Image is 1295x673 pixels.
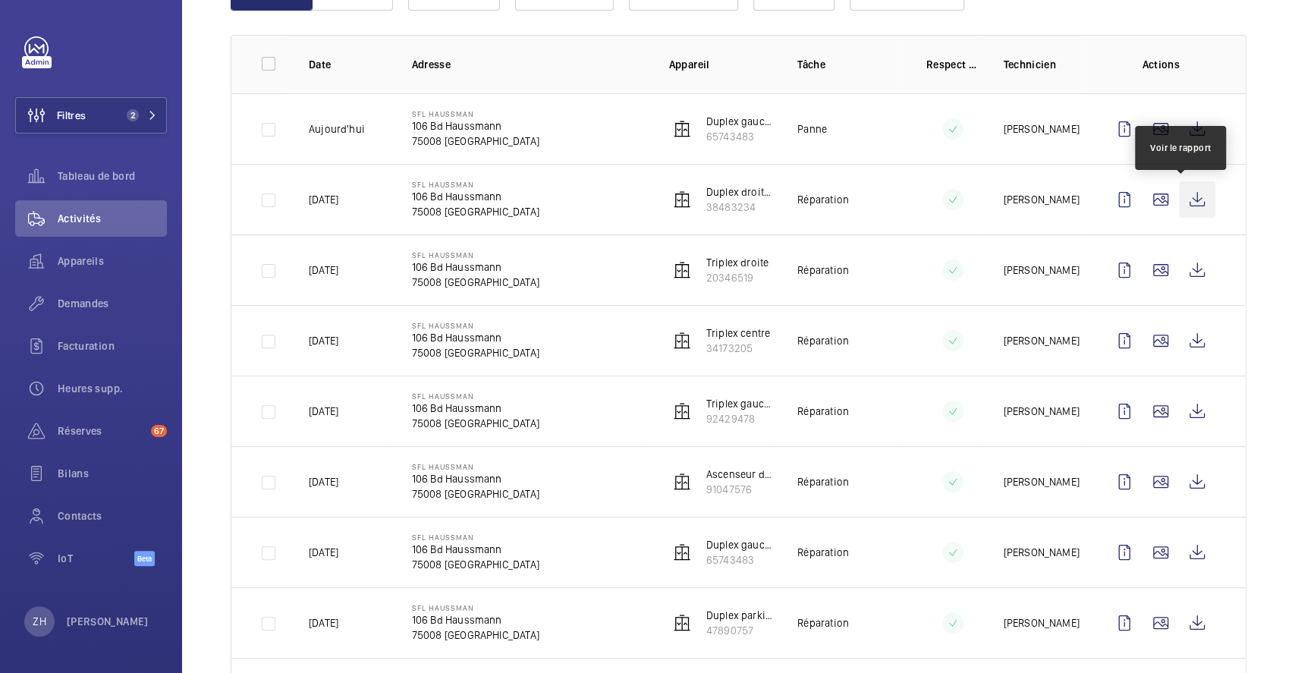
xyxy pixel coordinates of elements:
[706,537,774,552] p: Duplex gauche Accueil
[673,190,691,209] img: elevator.svg
[797,404,849,419] p: Réparation
[1003,545,1079,560] p: [PERSON_NAME]
[797,121,827,137] p: Panne
[412,134,539,149] p: 75008 [GEOGRAPHIC_DATA]
[15,97,167,134] button: Filtres2
[706,482,774,497] p: 91047576
[58,168,167,184] span: Tableau de bord
[706,467,774,482] p: Ascenseur de charge
[706,114,774,129] p: Duplex gauche Accueil
[151,425,167,437] span: 67
[706,270,769,285] p: 20346519
[58,551,134,566] span: IoT
[309,263,338,278] p: [DATE]
[412,180,539,189] p: SFL Haussman
[67,614,149,629] p: [PERSON_NAME]
[706,411,774,426] p: 92429478
[412,462,539,471] p: SFL Haussman
[412,118,539,134] p: 106 Bd Haussmann
[673,402,691,420] img: elevator.svg
[412,612,539,627] p: 106 Bd Haussmann
[58,466,167,481] span: Bilans
[706,396,774,411] p: Triplex gauche
[412,486,539,502] p: 75008 [GEOGRAPHIC_DATA]
[797,333,849,348] p: Réparation
[412,627,539,643] p: 75008 [GEOGRAPHIC_DATA]
[412,471,539,486] p: 106 Bd Haussmann
[309,404,338,419] p: [DATE]
[309,474,338,489] p: [DATE]
[1003,333,1079,348] p: [PERSON_NAME]
[412,416,539,431] p: 75008 [GEOGRAPHIC_DATA]
[673,473,691,491] img: elevator.svg
[412,603,539,612] p: SFL Haussman
[309,545,338,560] p: [DATE]
[1003,192,1079,207] p: [PERSON_NAME]
[1003,615,1079,631] p: [PERSON_NAME]
[797,57,902,72] p: Tâche
[669,57,774,72] p: Appareil
[412,321,539,330] p: SFL Haussman
[58,211,167,226] span: Activités
[58,296,167,311] span: Demandes
[797,615,849,631] p: Réparation
[706,255,769,270] p: Triplex droite
[926,57,979,72] p: Respect délai
[412,557,539,572] p: 75008 [GEOGRAPHIC_DATA]
[706,184,774,200] p: Duplex droite acceuil
[309,192,338,207] p: [DATE]
[706,623,774,638] p: 47890757
[58,508,167,524] span: Contacts
[412,259,539,275] p: 106 Bd Haussmann
[1003,474,1079,489] p: [PERSON_NAME]
[673,261,691,279] img: elevator.svg
[412,392,539,401] p: SFL Haussman
[706,341,771,356] p: 34173205
[58,381,167,396] span: Heures supp.
[412,533,539,542] p: SFL Haussman
[412,401,539,416] p: 106 Bd Haussmann
[127,109,139,121] span: 2
[33,614,46,629] p: ZH
[797,263,849,278] p: Réparation
[1003,57,1082,72] p: Technicien
[412,542,539,557] p: 106 Bd Haussmann
[309,57,388,72] p: Date
[412,330,539,345] p: 106 Bd Haussmann
[673,614,691,632] img: elevator.svg
[58,423,145,439] span: Réserves
[673,120,691,138] img: elevator.svg
[1106,57,1215,72] p: Actions
[57,108,86,123] span: Filtres
[673,543,691,561] img: elevator.svg
[706,325,771,341] p: Triplex centre
[797,192,849,207] p: Réparation
[1003,121,1079,137] p: [PERSON_NAME]
[134,551,155,566] span: Beta
[706,200,774,215] p: 38483234
[412,345,539,360] p: 75008 [GEOGRAPHIC_DATA]
[673,332,691,350] img: elevator.svg
[797,545,849,560] p: Réparation
[412,109,539,118] p: SFL Haussman
[412,250,539,259] p: SFL Haussman
[1003,263,1079,278] p: [PERSON_NAME]
[309,121,365,137] p: Aujourd'hui
[706,129,774,144] p: 65743483
[58,253,167,269] span: Appareils
[1150,141,1212,155] div: Voir le rapport
[412,204,539,219] p: 75008 [GEOGRAPHIC_DATA]
[1003,404,1079,419] p: [PERSON_NAME]
[412,275,539,290] p: 75008 [GEOGRAPHIC_DATA]
[797,474,849,489] p: Réparation
[309,615,338,631] p: [DATE]
[412,57,645,72] p: Adresse
[706,608,774,623] p: Duplex parking Droite
[706,552,774,568] p: 65743483
[309,333,338,348] p: [DATE]
[412,189,539,204] p: 106 Bd Haussmann
[58,338,167,354] span: Facturation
